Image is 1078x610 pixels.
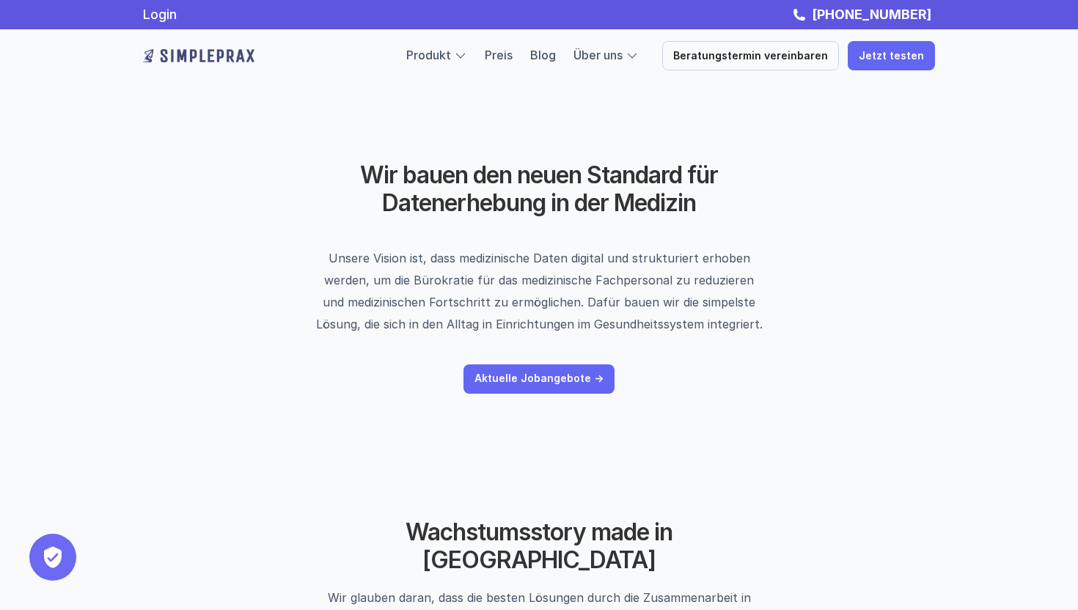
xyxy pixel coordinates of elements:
a: Login [143,7,177,22]
a: Produkt [406,48,451,62]
p: Jetzt testen [859,50,924,62]
a: Beratungstermin vereinbaren [662,41,839,70]
a: Jetzt testen [848,41,935,70]
a: [PHONE_NUMBER] [808,7,935,22]
strong: [PHONE_NUMBER] [812,7,931,22]
h2: Wachstumsstory made in [GEOGRAPHIC_DATA] [356,518,722,575]
a: Blog [530,48,556,62]
a: Preis [485,48,513,62]
a: Aktuelle Jobangebote -> [463,364,615,394]
p: Unsere Vision ist, dass medizinische Daten digital und strukturiert erhoben werden, um die Bürokr... [315,247,763,335]
a: Über uns [573,48,623,62]
h2: Wir bauen den neuen Standard für Datenerhebung in der Medizin [286,161,792,218]
p: Beratungstermin vereinbaren [673,50,828,62]
p: Aktuelle Jobangebote -> [474,372,604,385]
